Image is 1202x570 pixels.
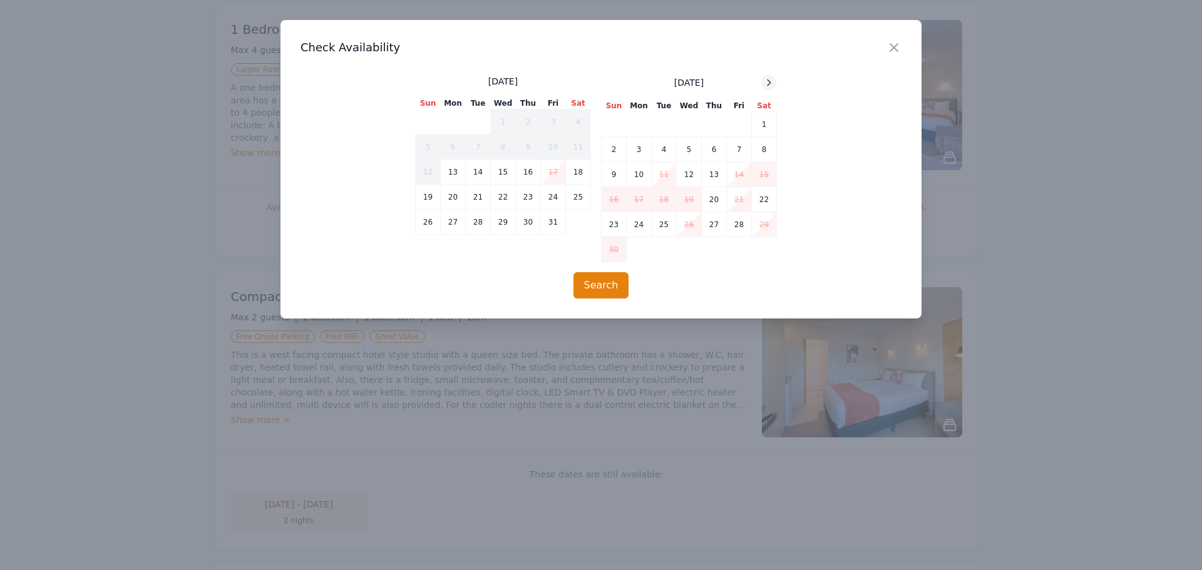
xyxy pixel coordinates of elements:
[727,137,752,162] td: 7
[677,162,702,187] td: 12
[516,185,541,210] td: 23
[627,137,652,162] td: 3
[727,187,752,212] td: 21
[566,160,591,185] td: 18
[752,187,777,212] td: 22
[541,160,566,185] td: 17
[602,212,627,237] td: 23
[602,162,627,187] td: 9
[677,212,702,237] td: 26
[702,212,727,237] td: 27
[300,40,902,55] h3: Check Availability
[516,160,541,185] td: 16
[727,212,752,237] td: 28
[652,162,677,187] td: 11
[491,109,516,135] td: 1
[441,185,466,210] td: 20
[727,100,752,112] th: Fri
[566,185,591,210] td: 25
[702,100,727,112] th: Thu
[752,137,777,162] td: 8
[441,98,466,109] th: Mon
[441,210,466,235] td: 27
[602,137,627,162] td: 2
[752,112,777,137] td: 1
[441,135,466,160] td: 6
[674,76,704,89] span: [DATE]
[541,185,566,210] td: 24
[627,212,652,237] td: 24
[602,187,627,212] td: 16
[466,160,491,185] td: 14
[441,160,466,185] td: 13
[488,75,518,88] span: [DATE]
[516,98,541,109] th: Thu
[466,135,491,160] td: 7
[491,185,516,210] td: 22
[627,100,652,112] th: Mon
[702,137,727,162] td: 6
[566,98,591,109] th: Sat
[752,100,777,112] th: Sat
[516,109,541,135] td: 2
[573,272,629,298] button: Search
[602,100,627,112] th: Sun
[416,135,441,160] td: 5
[491,98,516,109] th: Wed
[416,98,441,109] th: Sun
[752,212,777,237] td: 29
[566,135,591,160] td: 11
[541,135,566,160] td: 10
[466,210,491,235] td: 28
[566,109,591,135] td: 4
[416,185,441,210] td: 19
[541,98,566,109] th: Fri
[602,237,627,262] td: 30
[627,162,652,187] td: 10
[516,210,541,235] td: 30
[541,210,566,235] td: 31
[652,212,677,237] td: 25
[702,187,727,212] td: 20
[466,185,491,210] td: 21
[627,187,652,212] td: 17
[416,160,441,185] td: 12
[652,187,677,212] td: 18
[677,100,702,112] th: Wed
[491,135,516,160] td: 8
[727,162,752,187] td: 14
[466,98,491,109] th: Tue
[677,187,702,212] td: 19
[491,160,516,185] td: 15
[652,100,677,112] th: Tue
[652,137,677,162] td: 4
[702,162,727,187] td: 13
[491,210,516,235] td: 29
[677,137,702,162] td: 5
[752,162,777,187] td: 15
[541,109,566,135] td: 3
[416,210,441,235] td: 26
[516,135,541,160] td: 9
